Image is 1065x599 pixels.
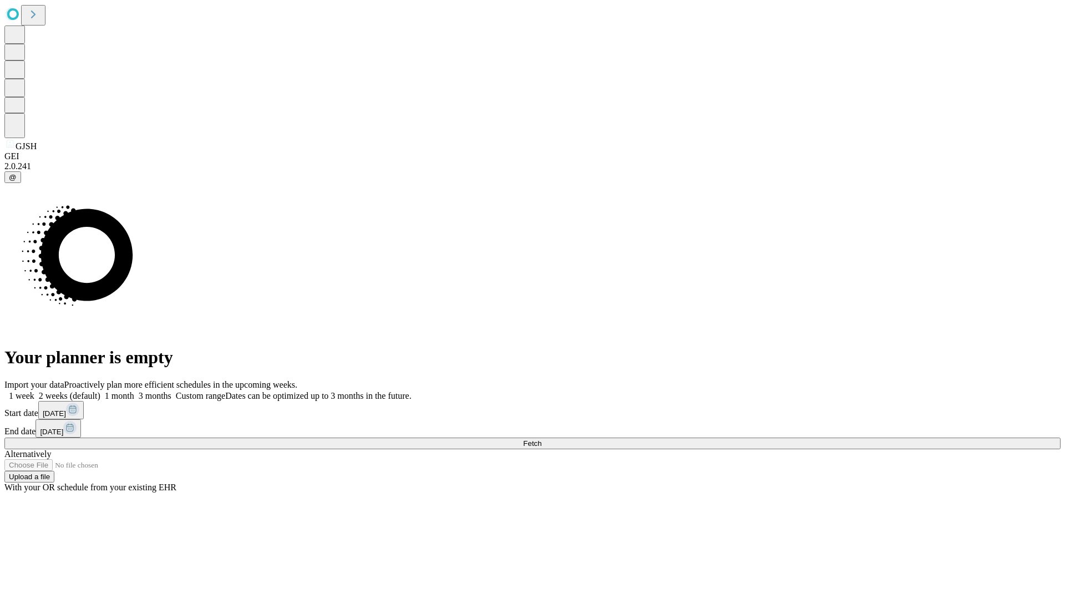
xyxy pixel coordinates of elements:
span: 1 month [105,391,134,400]
span: [DATE] [43,409,66,418]
button: Fetch [4,438,1061,449]
span: @ [9,173,17,181]
span: Fetch [523,439,541,448]
span: 2 weeks (default) [39,391,100,400]
span: Proactively plan more efficient schedules in the upcoming weeks. [64,380,297,389]
span: Dates can be optimized up to 3 months in the future. [225,391,411,400]
button: [DATE] [38,401,84,419]
button: [DATE] [35,419,81,438]
span: Alternatively [4,449,51,459]
div: 2.0.241 [4,161,1061,171]
span: 3 months [139,391,171,400]
div: Start date [4,401,1061,419]
span: Custom range [176,391,225,400]
button: Upload a file [4,471,54,483]
div: End date [4,419,1061,438]
span: With your OR schedule from your existing EHR [4,483,176,492]
span: 1 week [9,391,34,400]
h1: Your planner is empty [4,347,1061,368]
div: GEI [4,151,1061,161]
span: [DATE] [40,428,63,436]
span: Import your data [4,380,64,389]
button: @ [4,171,21,183]
span: GJSH [16,141,37,151]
